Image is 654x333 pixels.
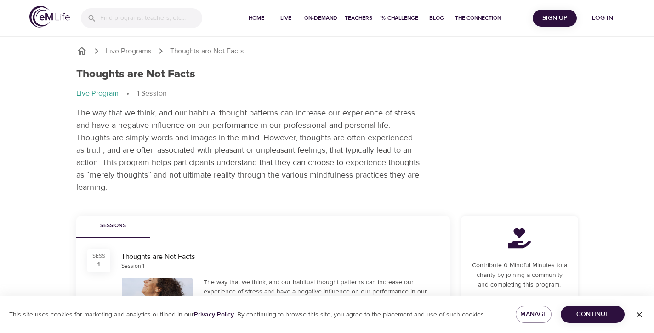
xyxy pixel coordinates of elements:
[76,68,195,81] h1: Thoughts are Not Facts
[76,88,119,99] p: Live Program
[568,309,617,320] span: Continue
[170,46,244,57] p: Thoughts are Not Facts
[523,309,544,320] span: Manage
[345,13,372,23] span: Teachers
[106,46,152,57] a: Live Programs
[455,13,501,23] span: The Connection
[137,88,166,99] p: 1 Session
[472,261,567,290] p: Contribute 0 Mindful Minutes to a charity by joining a community and completing this program.
[29,6,70,28] img: logo
[121,262,144,270] div: Session 1
[580,10,625,27] button: Log in
[561,306,625,323] button: Continue
[533,10,577,27] button: Sign Up
[584,12,621,24] span: Log in
[76,46,578,57] nav: breadcrumb
[121,252,439,262] div: Thoughts are Not Facts
[426,13,448,23] span: Blog
[100,8,202,28] input: Find programs, teachers, etc...
[536,12,573,24] span: Sign Up
[76,107,421,194] p: The way that we think, and our habitual thought patterns can increase our experience of stress an...
[194,310,234,319] a: Privacy Policy
[76,88,578,99] nav: breadcrumb
[245,13,267,23] span: Home
[380,13,418,23] span: 1% Challenge
[97,260,100,269] div: 1
[304,13,337,23] span: On-Demand
[92,252,105,260] div: SESS
[516,306,552,323] button: Manage
[82,221,144,231] span: Sessions
[275,13,297,23] span: Live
